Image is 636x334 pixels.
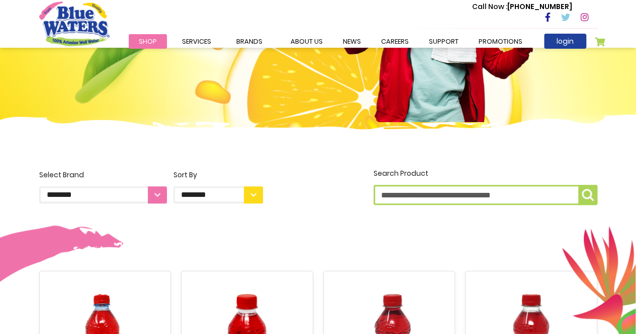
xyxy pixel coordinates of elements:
span: Call Now : [472,2,507,12]
span: Shop [139,37,157,46]
select: Select Brand [39,186,167,203]
a: login [544,34,586,49]
span: Services [182,37,211,46]
input: Search Product [374,185,597,205]
a: support [419,34,469,49]
div: Sort By [173,170,263,180]
span: Brands [236,37,262,46]
a: about us [281,34,333,49]
a: store logo [39,2,110,46]
p: [PHONE_NUMBER] [472,2,572,12]
button: Search Product [578,185,597,205]
label: Search Product [374,168,597,205]
a: careers [371,34,419,49]
a: News [333,34,371,49]
img: search-icon.png [582,189,594,201]
select: Sort By [173,186,263,203]
label: Select Brand [39,170,167,203]
a: Promotions [469,34,532,49]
